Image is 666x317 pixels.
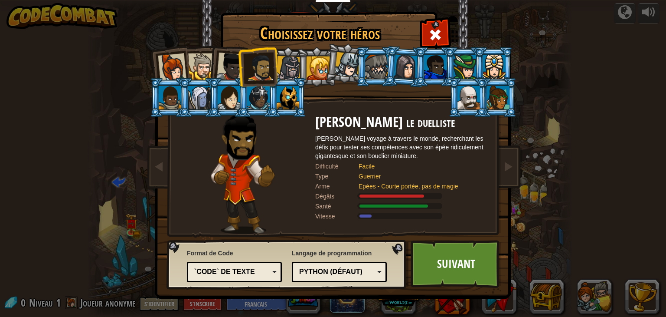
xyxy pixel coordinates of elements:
li: Okar Stompfoot [448,78,487,117]
div: Difficulté [315,162,359,171]
div: Gains 140% Provenance de la liste Guerrier Endurance de l'armure [315,202,489,211]
div: Santé [315,202,359,211]
div: `code` de texte [194,267,269,277]
div: Arme [315,182,359,191]
div: Guerrier [359,172,480,181]
div: Facile [359,162,480,171]
li: Dame Ida Justecoeur [207,44,249,86]
div: Python (Défaut) [299,267,374,277]
div: [PERSON_NAME] voyage à travers le monde, recherchant les défis pour tester ses compétences avec s... [315,134,489,160]
h1: Choisissez votre héros [222,24,418,43]
li: Alejandro le duelliste [238,46,277,87]
li: Hattori Hanzō [324,42,367,85]
a: Suivant [411,240,501,288]
img: duelist-pose.png [211,115,274,234]
div: Epées - Courte portée, pas de magie [359,182,480,191]
li: Arryn Coeur-de-Pierre [150,78,189,117]
li: Senick Griffe-d'Acier [356,47,395,86]
li: Gordon le Vaillant [415,47,454,86]
li: Illia Shieldsmith [209,78,248,117]
li: Capitaine Anya Weston [148,45,190,88]
li: Omarn Brewstone [384,46,426,88]
li: Ritic le Froid [268,78,307,117]
li: Amara Arrowhead [267,46,308,88]
div: Type [315,172,359,181]
li: Usara Maître Sorcière [238,78,277,117]
li: Sire Tharin Thunderfist [179,46,218,85]
div: Inflige 120% Classé de Guerrier Dommage causé par l'arme [315,192,489,201]
li: Nalfar Cryptor [179,78,218,117]
div: Vitesse [315,212,359,221]
img: language-selector-background.png [166,240,408,290]
div: Se mouvoit à 6 mètres par seconde [315,212,489,221]
li: Zana Woodheart [478,78,517,117]
div: Dégâts [315,192,359,201]
li: Naria de la Feuille [444,47,483,86]
li: Melle Hushbaum [297,47,336,86]
span: Format de Code [187,249,282,258]
span: Langage de programmation [292,249,387,258]
h2: [PERSON_NAME] le duelliste [315,115,489,130]
li: Pender Fléau-des-Sorts [474,47,513,86]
